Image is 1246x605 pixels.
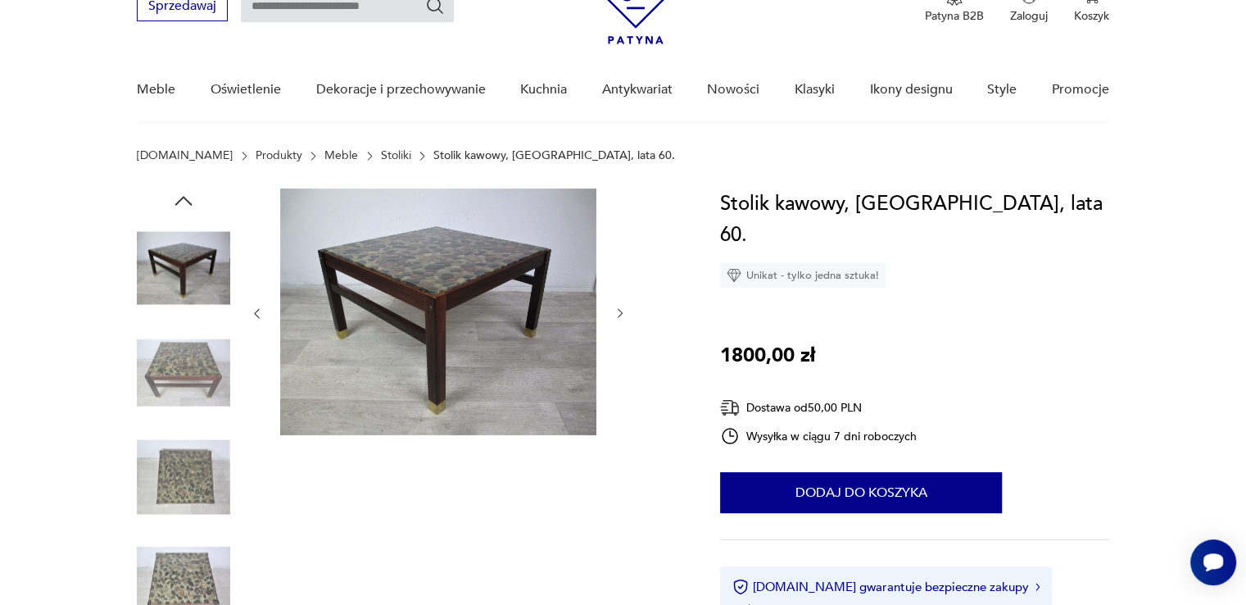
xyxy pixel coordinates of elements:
[720,426,917,446] div: Wysyłka w ciągu 7 dni roboczych
[987,58,1017,121] a: Style
[137,430,230,524] img: Zdjęcie produktu Stolik kawowy, Dania, lata 60.
[732,579,749,595] img: Ikona certyfikatu
[137,58,175,121] a: Meble
[324,149,358,162] a: Meble
[1010,8,1048,24] p: Zaloguj
[720,340,815,371] p: 1800,00 zł
[520,58,567,121] a: Kuchnia
[1052,58,1109,121] a: Promocje
[732,579,1040,595] button: [DOMAIN_NAME] gwarantuje bezpieczne zakupy
[720,398,740,418] img: Ikona dostawy
[720,263,886,288] div: Unikat - tylko jedna sztuka!
[720,398,917,418] div: Dostawa od 50,00 PLN
[869,58,952,121] a: Ikony designu
[280,189,596,435] img: Zdjęcie produktu Stolik kawowy, Dania, lata 60.
[1074,8,1109,24] p: Koszyk
[1035,583,1040,591] img: Ikona strzałki w prawo
[433,149,675,162] p: Stolik kawowy, [GEOGRAPHIC_DATA], lata 60.
[211,58,281,121] a: Oświetlenie
[795,58,835,121] a: Klasyki
[720,189,1109,251] h1: Stolik kawowy, [GEOGRAPHIC_DATA], lata 60.
[137,149,233,162] a: [DOMAIN_NAME]
[137,326,230,420] img: Zdjęcie produktu Stolik kawowy, Dania, lata 60.
[137,221,230,315] img: Zdjęcie produktu Stolik kawowy, Dania, lata 60.
[707,58,759,121] a: Nowości
[137,2,228,13] a: Sprzedawaj
[381,149,411,162] a: Stoliki
[602,58,673,121] a: Antykwariat
[256,149,302,162] a: Produkty
[1190,539,1236,585] iframe: Smartsupp widget button
[925,8,984,24] p: Patyna B2B
[315,58,485,121] a: Dekoracje i przechowywanie
[720,472,1002,513] button: Dodaj do koszyka
[727,268,741,283] img: Ikona diamentu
